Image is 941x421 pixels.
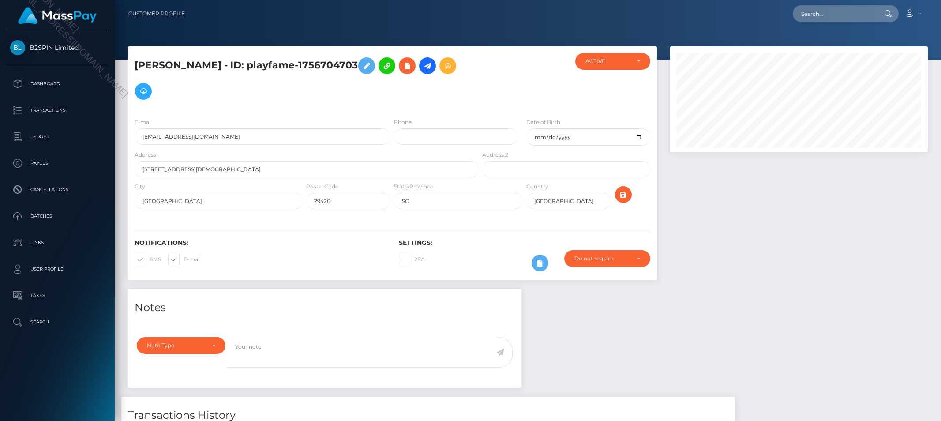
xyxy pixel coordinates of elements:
[793,5,876,22] input: Search...
[7,258,108,280] a: User Profile
[137,337,225,354] button: Note Type
[7,285,108,307] a: Taxes
[394,118,412,126] label: Phone
[7,73,108,95] a: Dashboard
[135,183,145,191] label: City
[7,311,108,333] a: Search
[306,183,338,191] label: Postal Code
[10,104,105,117] p: Transactions
[10,236,105,249] p: Links
[526,183,548,191] label: Country
[147,342,205,349] div: Note Type
[135,53,474,104] h5: [PERSON_NAME] - ID: playfame-1756704703
[10,289,105,302] p: Taxes
[399,254,425,265] label: 2FA
[526,118,560,126] label: Date of Birth
[135,118,152,126] label: E-mail
[7,44,108,52] span: B2SPIN Limited
[7,205,108,227] a: Batches
[7,99,108,121] a: Transactions
[10,210,105,223] p: Batches
[585,58,630,65] div: ACTIVE
[10,263,105,276] p: User Profile
[168,254,201,265] label: E-mail
[10,157,105,170] p: Payees
[10,183,105,196] p: Cancellations
[128,4,185,23] a: Customer Profile
[574,255,630,262] div: Do not require
[482,151,508,159] label: Address 2
[18,7,97,24] img: MassPay Logo
[10,316,105,329] p: Search
[564,250,650,267] button: Do not require
[575,53,650,70] button: ACTIVE
[10,40,25,55] img: B2SPIN Limited
[135,254,161,265] label: SMS
[419,57,436,74] a: Initiate Payout
[135,300,515,316] h4: Notes
[10,77,105,90] p: Dashboard
[394,183,433,191] label: State/Province
[7,152,108,174] a: Payees
[7,126,108,148] a: Ledger
[135,151,156,159] label: Address
[135,239,386,247] h6: Notifications:
[10,130,105,143] p: Ledger
[7,179,108,201] a: Cancellations
[399,239,650,247] h6: Settings:
[7,232,108,254] a: Links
